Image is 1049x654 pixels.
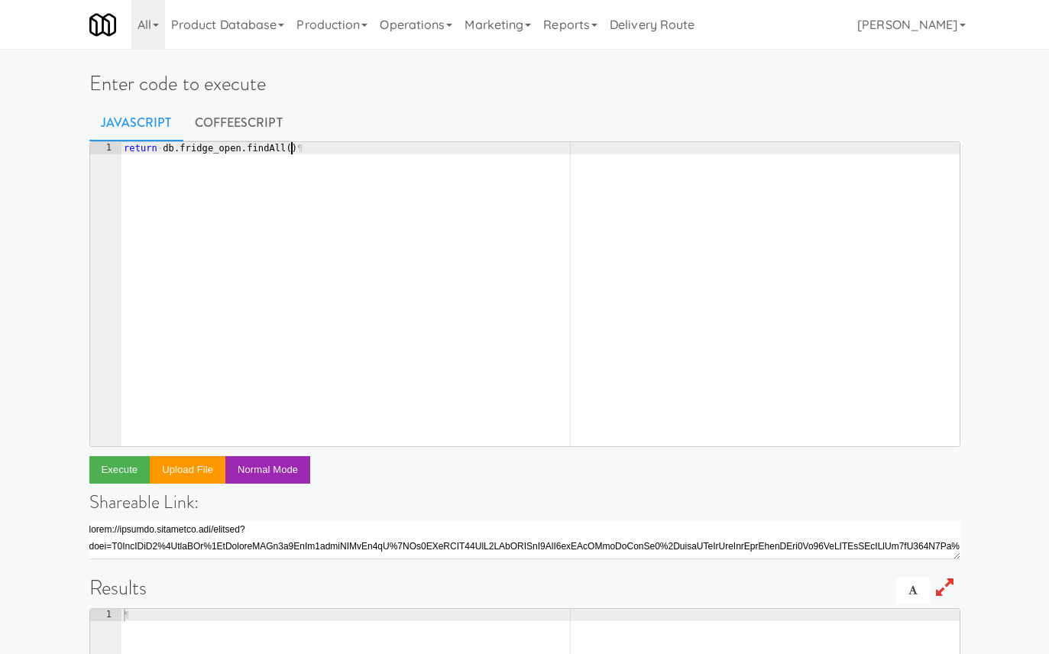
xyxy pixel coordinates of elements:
[89,11,116,38] img: Micromart
[89,492,960,512] h4: Shareable Link:
[225,456,310,484] button: Normal Mode
[89,73,960,95] h1: Enter code to execute
[89,577,960,599] h1: Results
[90,609,121,621] div: 1
[89,456,151,484] button: Execute
[150,456,225,484] button: Upload file
[183,104,294,142] a: CoffeeScript
[90,142,121,154] div: 1
[89,521,960,559] textarea: [URL][DOMAIN_NAME]
[89,104,183,142] a: Javascript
